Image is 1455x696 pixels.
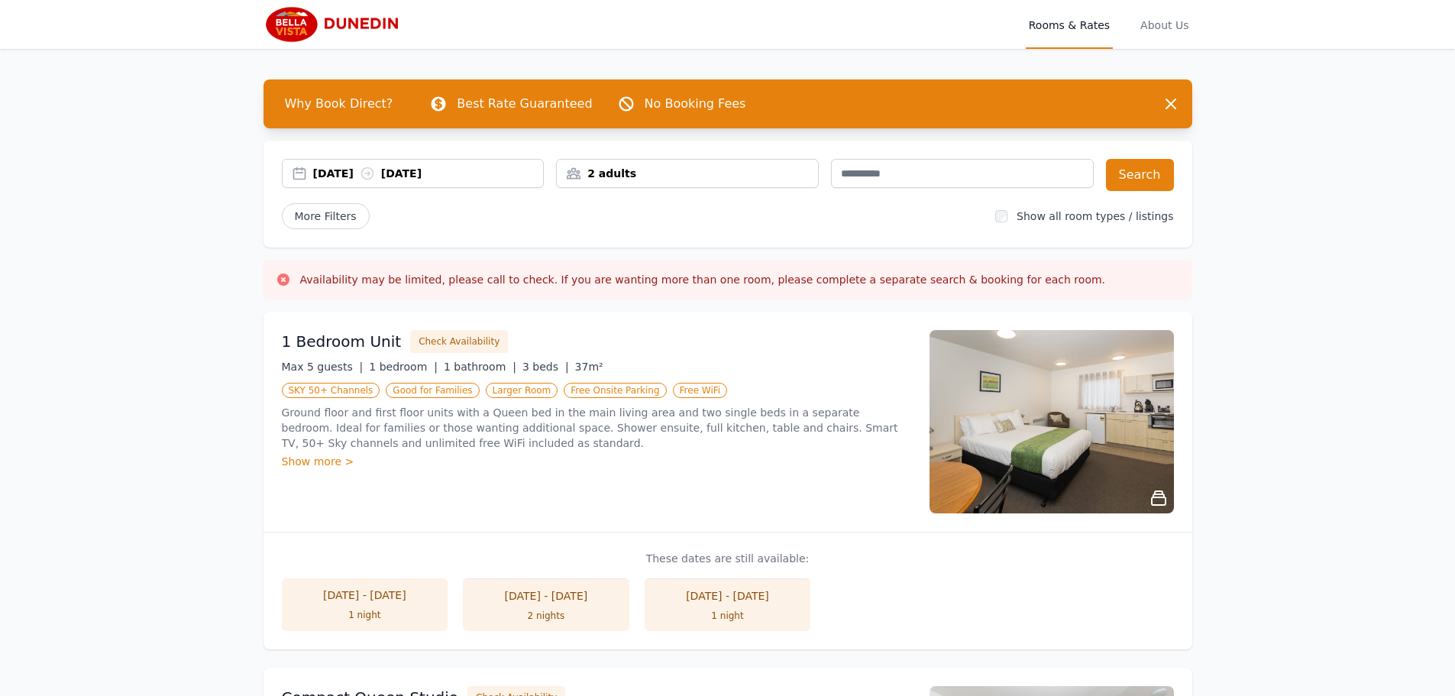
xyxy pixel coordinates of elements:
[410,330,508,353] button: Check Availability
[313,166,544,181] div: [DATE] [DATE]
[660,610,796,622] div: 1 night
[486,383,558,398] span: Larger Room
[282,383,380,398] span: SKY 50+ Channels
[297,609,433,621] div: 1 night
[557,166,818,181] div: 2 adults
[282,331,402,352] h3: 1 Bedroom Unit
[478,610,614,622] div: 2 nights
[478,588,614,604] div: [DATE] - [DATE]
[1106,159,1174,191] button: Search
[457,95,592,113] p: Best Rate Guaranteed
[297,588,433,603] div: [DATE] - [DATE]
[273,89,406,119] span: Why Book Direct?
[386,383,479,398] span: Good for Families
[282,551,1174,566] p: These dates are still available:
[282,405,911,451] p: Ground floor and first floor units with a Queen bed in the main living area and two single beds i...
[564,383,666,398] span: Free Onsite Parking
[645,95,746,113] p: No Booking Fees
[282,361,364,373] span: Max 5 guests |
[660,588,796,604] div: [DATE] - [DATE]
[1017,210,1173,222] label: Show all room types / listings
[673,383,728,398] span: Free WiFi
[282,454,911,469] div: Show more >
[264,6,410,43] img: Bella Vista Dunedin
[300,272,1106,287] h3: Availability may be limited, please call to check. If you are wanting more than one room, please ...
[369,361,438,373] span: 1 bedroom |
[522,361,569,373] span: 3 beds |
[575,361,603,373] span: 37m²
[282,203,370,229] span: More Filters
[444,361,516,373] span: 1 bathroom |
